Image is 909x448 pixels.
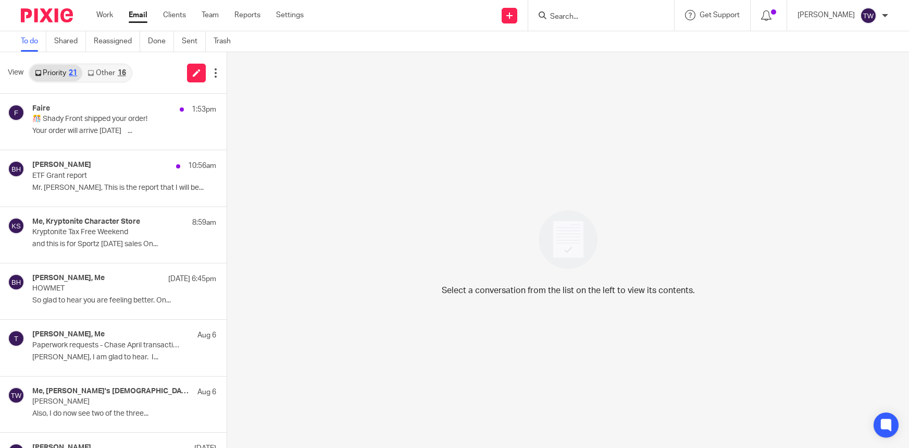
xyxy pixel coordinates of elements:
img: svg%3E [8,387,24,404]
p: 1:53pm [192,104,216,115]
p: Kryptonite Tax Free Weekend [32,228,180,237]
p: Also, I do now see two of the three... [32,409,216,418]
h4: Faire [32,104,50,113]
a: Done [148,31,174,52]
h4: [PERSON_NAME], Me [32,330,105,339]
div: 16 [118,69,126,77]
img: svg%3E [8,217,24,234]
a: Settings [276,10,304,20]
img: Pixie [21,8,73,22]
p: Mr. [PERSON_NAME], This is the report that I will be... [32,184,216,192]
p: [PERSON_NAME] [798,10,855,20]
span: Get Support [700,11,740,19]
p: Paperwork requests - Chase April transactions [32,341,180,350]
h4: Me, [PERSON_NAME]'s [DEMOGRAPHIC_DATA] [32,387,192,396]
a: Other16 [82,65,131,81]
p: [PERSON_NAME] [32,397,180,406]
a: To do [21,31,46,52]
p: [DATE] 6:45pm [168,274,216,284]
img: svg%3E [8,274,24,290]
a: Team [202,10,219,20]
span: View [8,67,23,78]
p: Aug 6 [197,387,216,397]
a: Reassigned [94,31,140,52]
h4: Me, Kryptonite Character Store [32,217,140,226]
img: svg%3E [8,104,24,121]
p: ETF Grant report [32,172,180,180]
input: Search [549,13,643,22]
img: image [532,203,604,276]
img: svg%3E [8,330,24,347]
div: 21 [69,69,77,77]
img: svg%3E [860,7,877,24]
a: Shared [54,31,86,52]
p: HOWMET [32,284,180,293]
p: 🎊 Shady Front shipped your order! [32,115,180,124]
a: Work [96,10,113,20]
h4: [PERSON_NAME] [32,161,91,169]
p: So glad to hear you are feeling better. On... [32,296,216,305]
p: Your order will arrive [DATE]͏‌ ͏‌ ͏‌ ͏‌ ͏‌... [32,127,216,136]
a: Reports [234,10,260,20]
img: svg%3E [8,161,24,177]
a: Email [129,10,147,20]
p: [PERSON_NAME], I am glad to hear. I... [32,353,216,362]
p: 8:59am [192,217,216,228]
h4: [PERSON_NAME], Me [32,274,105,283]
p: Aug 6 [197,330,216,341]
p: and this is for Sportz [DATE] sales On... [32,240,216,249]
a: Sent [182,31,206,52]
p: Select a conversation from the list on the left to view its contents. [442,284,695,297]
a: Priority21 [30,65,82,81]
a: Trash [214,31,239,52]
a: Clients [163,10,186,20]
p: 10:56am [188,161,216,171]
